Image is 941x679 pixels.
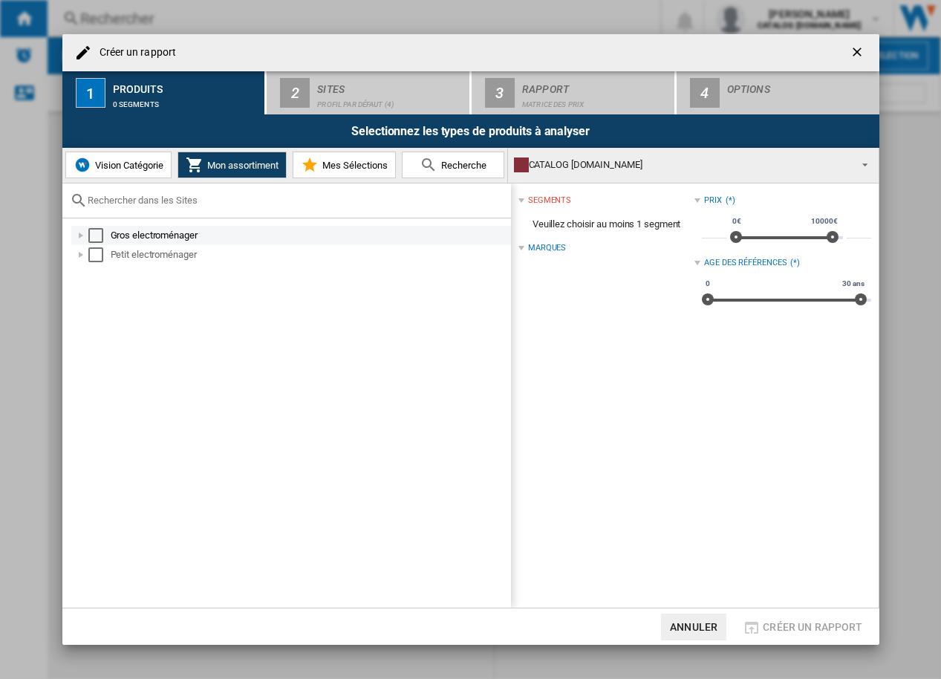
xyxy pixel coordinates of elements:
[113,77,259,93] div: Produits
[485,78,515,108] div: 3
[91,160,163,171] span: Vision Catégorie
[203,160,279,171] span: Mon assortiment
[528,195,571,207] div: segments
[809,215,839,227] span: 10000€
[730,215,743,227] span: 0€
[113,93,259,108] div: 0 segments
[111,247,509,262] div: Petit electroménager
[704,195,722,207] div: Prix
[319,160,388,171] span: Mes Sélections
[178,152,287,178] button: Mon assortiment
[840,278,866,290] span: 30 ans
[763,621,862,633] span: Créer un rapport
[518,210,694,238] span: Veuillez choisir au moins 1 segment
[76,78,105,108] div: 1
[844,38,873,68] button: getI18NText('BUTTONS.CLOSE_DIALOG')
[65,152,172,178] button: Vision Catégorie
[738,614,867,640] button: Créer un rapport
[522,93,668,108] div: Matrice des prix
[280,78,310,108] div: 2
[88,247,111,262] md-checkbox: Select
[704,257,787,269] div: Age des références
[472,71,676,114] button: 3 Rapport Matrice des prix
[317,77,463,93] div: Sites
[690,78,720,108] div: 4
[88,195,504,206] input: Rechercher dans les Sites
[514,155,849,175] div: CATALOG [DOMAIN_NAME]
[528,242,566,254] div: Marques
[850,45,867,62] ng-md-icon: getI18NText('BUTTONS.CLOSE_DIALOG')
[74,156,91,174] img: wiser-icon-blue.png
[267,71,471,114] button: 2 Sites Profil par défaut (4)
[111,228,509,243] div: Gros electroménager
[293,152,396,178] button: Mes Sélections
[402,152,504,178] button: Recherche
[437,160,486,171] span: Recherche
[62,114,879,148] div: Selectionnez les types de produits à analyser
[88,228,111,243] md-checkbox: Select
[522,77,668,93] div: Rapport
[62,71,267,114] button: 1 Produits 0 segments
[661,614,726,640] button: Annuler
[727,77,873,93] div: Options
[317,93,463,108] div: Profil par défaut (4)
[92,45,177,60] h4: Créer un rapport
[677,71,879,114] button: 4 Options
[703,278,712,290] span: 0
